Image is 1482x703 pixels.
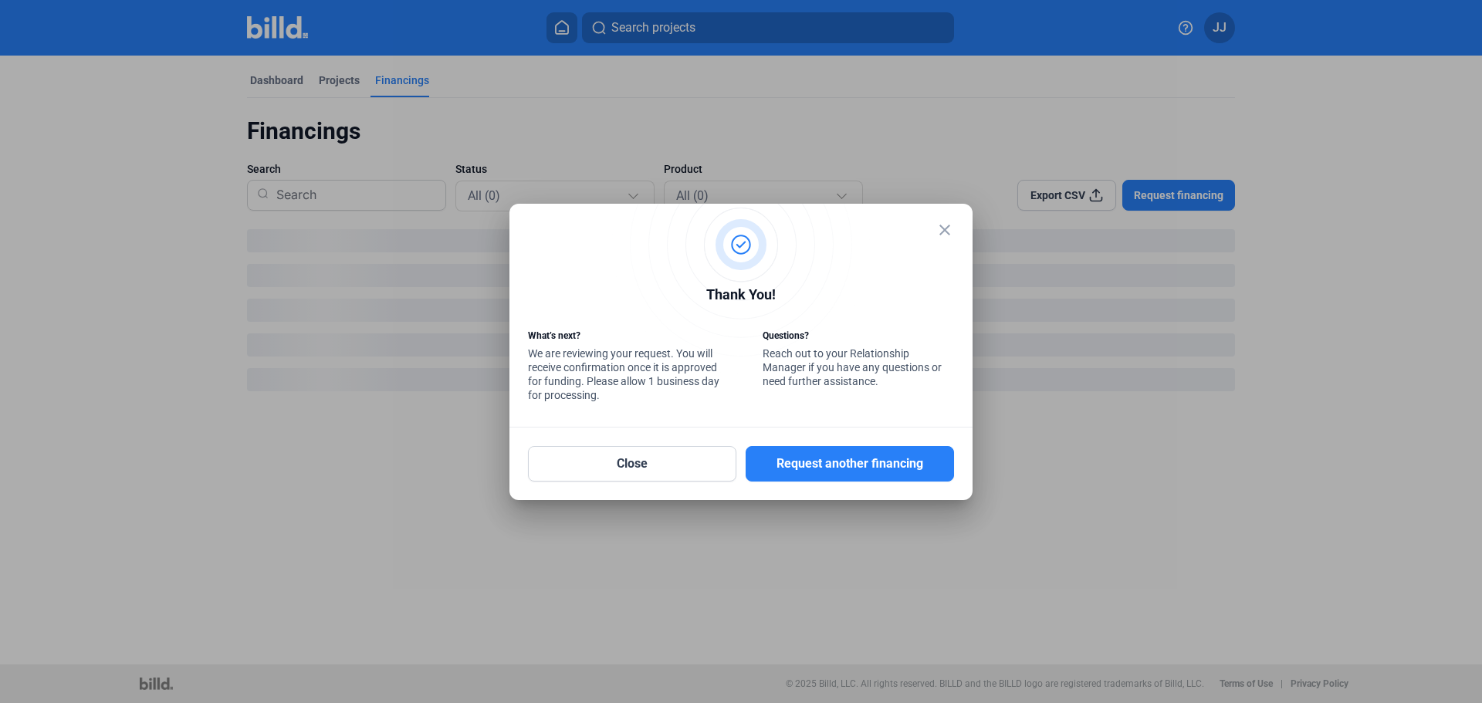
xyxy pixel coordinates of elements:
[763,329,954,346] div: Questions?
[936,221,954,239] mat-icon: close
[528,284,954,309] div: Thank You!
[763,329,954,392] div: Reach out to your Relationship Manager if you have any questions or need further assistance.
[528,329,719,406] div: We are reviewing your request. You will receive confirmation once it is approved for funding. Ple...
[528,446,736,482] button: Close
[746,446,954,482] button: Request another financing
[528,329,719,346] div: What’s next?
